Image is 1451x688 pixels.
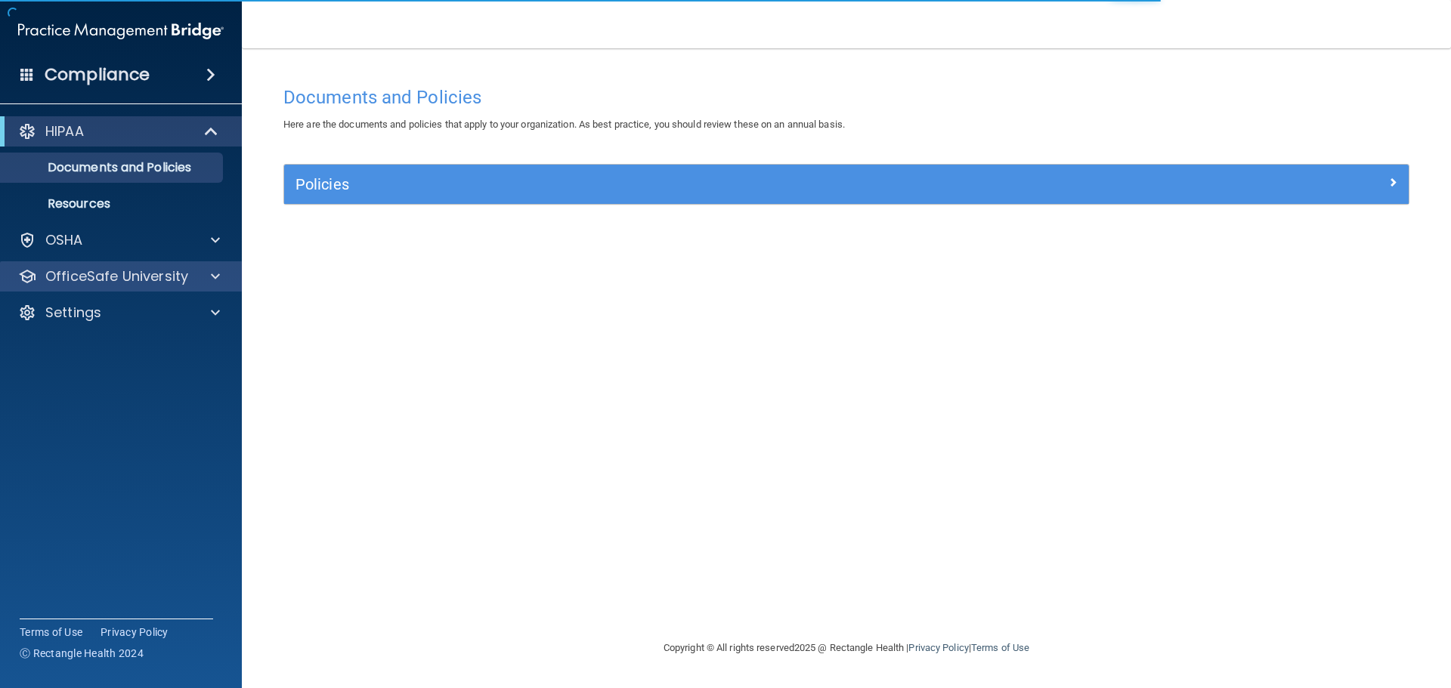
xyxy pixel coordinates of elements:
p: OSHA [45,231,83,249]
a: OSHA [18,231,220,249]
a: Terms of Use [971,642,1029,653]
h4: Documents and Policies [283,88,1409,107]
p: Documents and Policies [10,160,216,175]
p: Settings [45,304,101,322]
img: PMB logo [18,16,224,46]
a: Settings [18,304,220,322]
h4: Compliance [45,64,150,85]
a: Policies [295,172,1397,196]
p: HIPAA [45,122,84,140]
div: Copyright © All rights reserved 2025 @ Rectangle Health | | [571,624,1122,672]
a: Privacy Policy [101,625,169,640]
span: Here are the documents and policies that apply to your organization. As best practice, you should... [283,119,845,130]
iframe: Drift Widget Chat Controller [1190,581,1433,641]
a: Privacy Policy [908,642,968,653]
a: Terms of Use [20,625,82,640]
h5: Policies [295,176,1116,193]
span: Ⓒ Rectangle Health 2024 [20,646,144,661]
a: HIPAA [18,122,219,140]
p: Resources [10,196,216,211]
a: OfficeSafe University [18,267,220,285]
p: OfficeSafe University [45,267,188,285]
